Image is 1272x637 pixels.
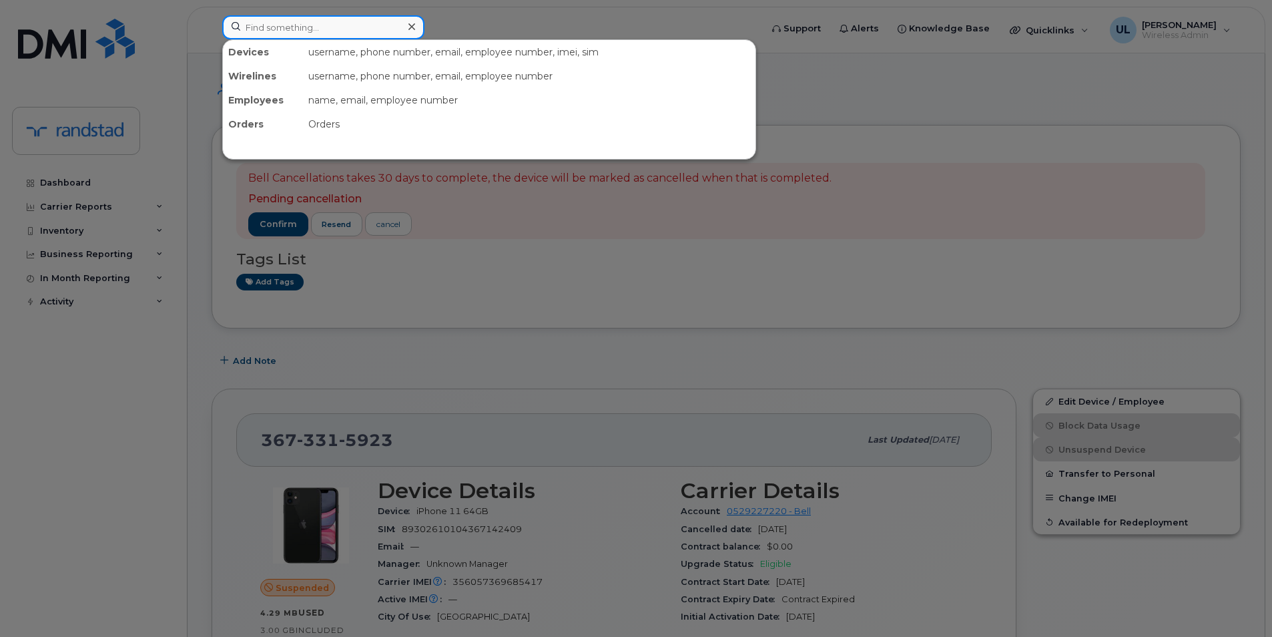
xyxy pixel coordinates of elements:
div: username, phone number, email, employee number [303,64,755,88]
div: Orders [303,112,755,136]
div: Orders [223,112,303,136]
div: Devices [223,40,303,64]
div: name, email, employee number [303,88,755,112]
div: username, phone number, email, employee number, imei, sim [303,40,755,64]
div: Employees [223,88,303,112]
div: Wirelines [223,64,303,88]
